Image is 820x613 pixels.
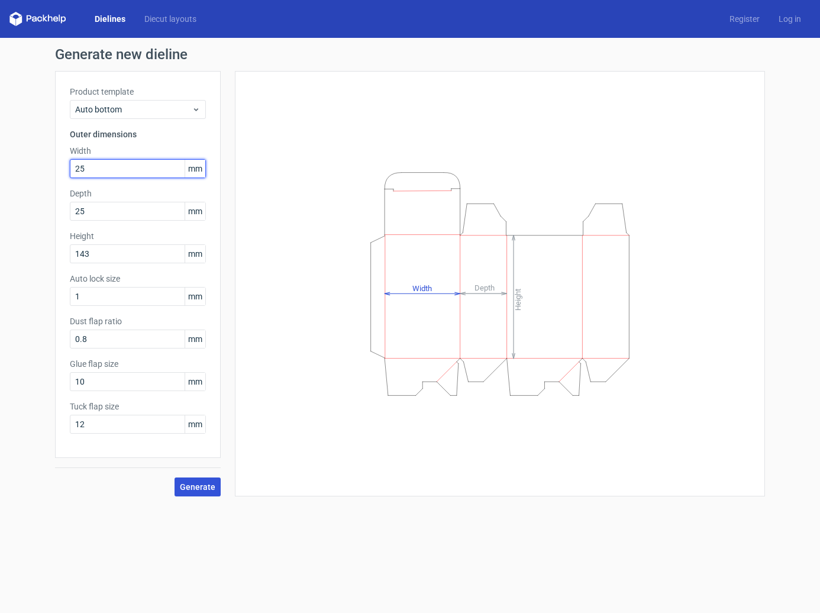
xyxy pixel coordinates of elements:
[175,478,221,496] button: Generate
[70,128,206,140] h3: Outer dimensions
[70,145,206,157] label: Width
[180,483,215,491] span: Generate
[185,415,205,433] span: mm
[70,315,206,327] label: Dust flap ratio
[412,283,432,292] tspan: Width
[720,13,769,25] a: Register
[70,273,206,285] label: Auto lock size
[474,283,495,292] tspan: Depth
[70,401,206,412] label: Tuck flap size
[85,13,135,25] a: Dielines
[769,13,811,25] a: Log in
[70,86,206,98] label: Product template
[70,188,206,199] label: Depth
[70,358,206,370] label: Glue flap size
[75,104,192,115] span: Auto bottom
[185,288,205,305] span: mm
[185,330,205,348] span: mm
[185,202,205,220] span: mm
[70,230,206,242] label: Height
[185,245,205,263] span: mm
[185,160,205,178] span: mm
[514,288,522,310] tspan: Height
[185,373,205,391] span: mm
[55,47,765,62] h1: Generate new dieline
[135,13,206,25] a: Diecut layouts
